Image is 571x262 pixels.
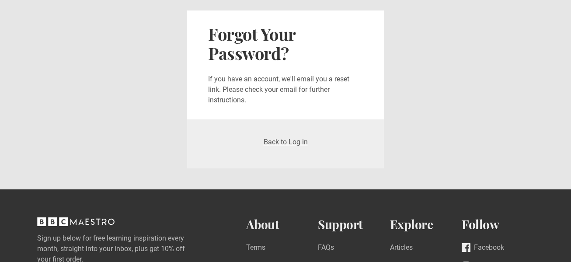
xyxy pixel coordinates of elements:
h2: Explore [390,217,462,232]
a: Back to Log in [264,138,308,146]
h2: Support [318,217,390,232]
h2: Follow [462,217,534,232]
a: Articles [390,242,413,254]
a: Facebook [462,242,504,254]
h2: Forgot Your Password? [208,24,363,63]
a: FAQs [318,242,334,254]
h2: About [246,217,318,232]
a: Terms [246,242,265,254]
a: BBC Maestro, back to top [37,220,115,229]
p: If you have an account, we'll email you a reset link. Please check your email for further instruc... [208,74,363,105]
svg: BBC Maestro, back to top [37,217,115,226]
